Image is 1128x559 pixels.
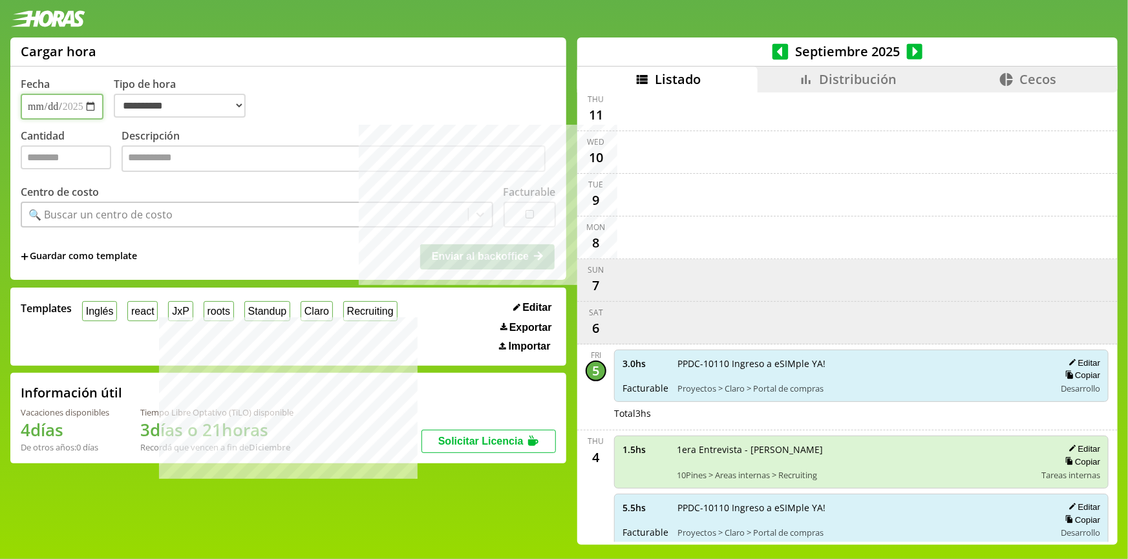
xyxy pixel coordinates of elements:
span: Proyectos > Claro > Portal de compras [677,383,1046,394]
button: react [127,301,158,321]
span: Facturable [623,382,668,394]
span: PPDC-10110 Ingreso a eSIMple YA! [677,357,1046,370]
button: Claro [301,301,333,321]
span: 3.0 hs [623,357,668,370]
span: Tareas internas [1041,469,1100,481]
h1: 4 días [21,418,109,441]
label: Centro de costo [21,185,99,199]
input: Cantidad [21,145,111,169]
span: Templates [21,301,72,315]
label: Descripción [122,129,556,176]
label: Cantidad [21,129,122,176]
button: roots [204,301,234,321]
div: Recordá que vencen a fin de [140,441,293,453]
span: + [21,249,28,264]
div: 🔍 Buscar un centro de costo [28,207,173,222]
label: Facturable [504,185,556,199]
div: Thu [588,94,604,105]
div: 4 [586,447,606,467]
span: Listado [655,70,701,88]
button: Standup [244,301,290,321]
div: Fri [591,350,601,361]
span: Solicitar Licencia [438,436,524,447]
span: Desarrollo [1061,383,1100,394]
div: 7 [586,275,606,296]
select: Tipo de hora [114,94,246,118]
label: Tipo de hora [114,77,256,120]
span: PPDC-10110 Ingreso a eSIMple YA! [677,501,1046,514]
button: Recruiting [343,301,398,321]
div: scrollable content [577,92,1118,543]
button: Copiar [1061,456,1100,467]
div: Sat [589,307,603,318]
div: 9 [586,190,606,211]
span: Importar [509,341,551,352]
button: Editar [1065,443,1100,454]
button: JxP [168,301,193,321]
div: Thu [588,436,604,447]
span: Septiembre 2025 [789,43,907,60]
span: Proyectos > Claro > Portal de compras [677,527,1046,538]
div: Tue [589,179,604,190]
div: 5 [586,361,606,381]
b: Diciembre [249,441,290,453]
button: Editar [1065,357,1100,368]
div: Mon [587,222,606,233]
div: Total 3 hs [614,407,1109,419]
div: Vacaciones disponibles [21,406,109,418]
span: Exportar [509,322,552,333]
textarea: Descripción [122,145,546,173]
button: Editar [509,301,556,314]
span: 10Pines > Areas internas > Recruiting [677,469,1032,481]
div: Wed [588,136,605,147]
span: Desarrollo [1061,527,1100,538]
div: Tiempo Libre Optativo (TiLO) disponible [140,406,293,418]
div: De otros años: 0 días [21,441,109,453]
button: Inglés [82,301,117,321]
span: 5.5 hs [623,501,668,514]
div: 10 [586,147,606,168]
button: Exportar [496,321,556,334]
span: Editar [522,302,551,313]
div: 8 [586,233,606,253]
div: 6 [586,318,606,339]
img: logotipo [10,10,85,27]
button: Solicitar Licencia [421,430,556,453]
button: Copiar [1061,514,1100,525]
button: Copiar [1061,370,1100,381]
span: Facturable [623,526,668,538]
div: 11 [586,105,606,125]
label: Fecha [21,77,50,91]
h2: Información útil [21,384,122,401]
h1: 3 días o 21 horas [140,418,293,441]
h1: Cargar hora [21,43,96,60]
span: Distribución [819,70,897,88]
span: Cecos [1019,70,1056,88]
span: 1era Entrevista - [PERSON_NAME] [677,443,1032,456]
button: Editar [1065,501,1100,512]
span: 1.5 hs [623,443,668,456]
span: +Guardar como template [21,249,137,264]
div: Sun [588,264,604,275]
